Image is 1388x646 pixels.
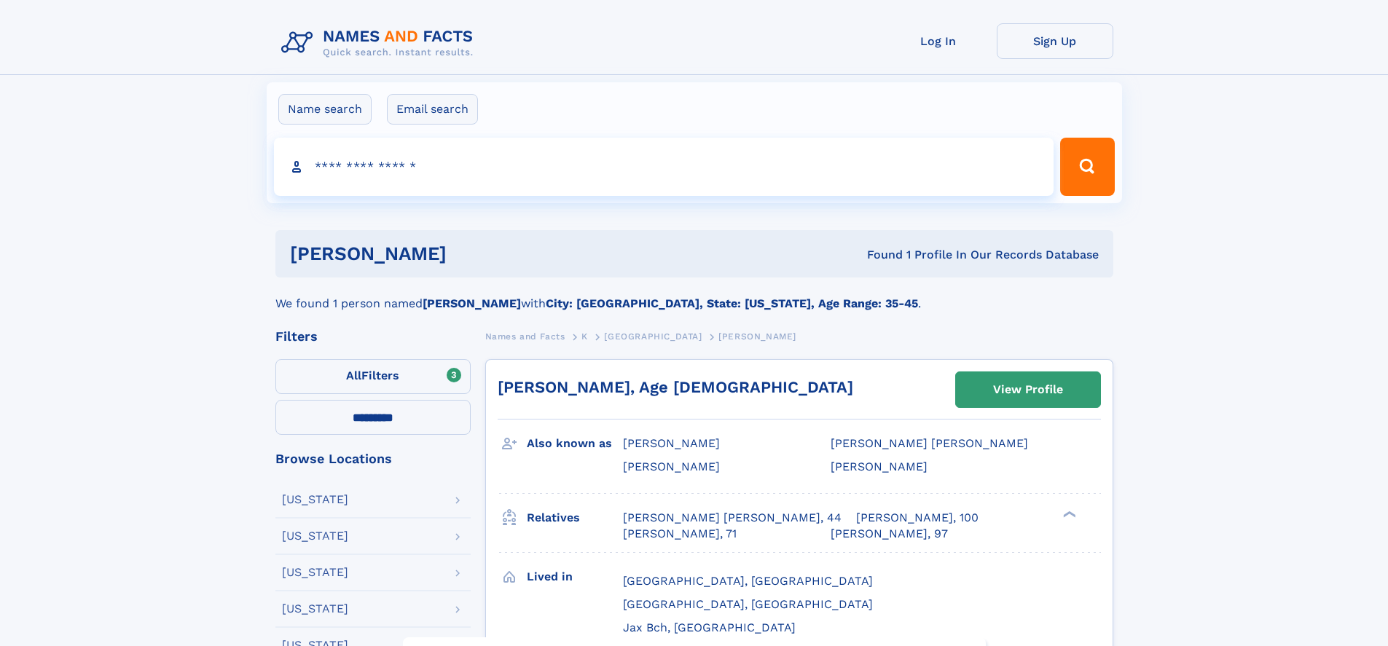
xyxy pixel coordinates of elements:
[831,526,948,542] a: [PERSON_NAME], 97
[423,296,521,310] b: [PERSON_NAME]
[1060,138,1114,196] button: Search Button
[282,530,348,542] div: [US_STATE]
[278,94,372,125] label: Name search
[527,564,623,589] h3: Lived in
[282,603,348,615] div: [US_STATE]
[623,526,737,542] a: [PERSON_NAME], 71
[997,23,1113,59] a: Sign Up
[623,510,842,526] a: [PERSON_NAME] [PERSON_NAME], 44
[604,327,702,345] a: [GEOGRAPHIC_DATA]
[656,247,1099,263] div: Found 1 Profile In Our Records Database
[387,94,478,125] label: Email search
[880,23,997,59] a: Log In
[623,436,720,450] span: [PERSON_NAME]
[604,331,702,342] span: [GEOGRAPHIC_DATA]
[275,277,1113,312] div: We found 1 person named with .
[718,331,796,342] span: [PERSON_NAME]
[346,369,361,382] span: All
[485,327,565,345] a: Names and Facts
[275,330,471,343] div: Filters
[831,436,1028,450] span: [PERSON_NAME] [PERSON_NAME]
[282,567,348,578] div: [US_STATE]
[275,359,471,394] label: Filters
[956,372,1100,407] a: View Profile
[290,245,657,263] h1: [PERSON_NAME]
[527,505,623,530] h3: Relatives
[623,597,873,611] span: [GEOGRAPHIC_DATA], [GEOGRAPHIC_DATA]
[275,23,485,63] img: Logo Names and Facts
[993,373,1063,406] div: View Profile
[527,431,623,456] h3: Also known as
[831,460,928,473] span: [PERSON_NAME]
[581,331,588,342] span: K
[498,378,853,396] a: [PERSON_NAME], Age [DEMOGRAPHIC_DATA]
[623,574,873,588] span: [GEOGRAPHIC_DATA], [GEOGRAPHIC_DATA]
[546,296,918,310] b: City: [GEOGRAPHIC_DATA], State: [US_STATE], Age Range: 35-45
[282,494,348,505] div: [US_STATE]
[274,138,1054,196] input: search input
[275,452,471,465] div: Browse Locations
[856,510,979,526] a: [PERSON_NAME], 100
[1059,509,1077,519] div: ❯
[581,327,588,345] a: K
[623,621,796,634] span: Jax Bch, [GEOGRAPHIC_DATA]
[623,460,720,473] span: [PERSON_NAME]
